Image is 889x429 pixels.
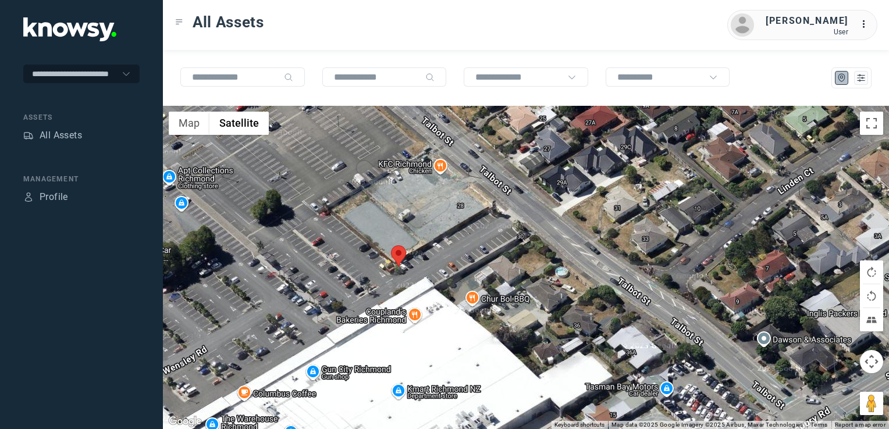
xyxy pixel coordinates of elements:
span: Map data ©2025 Google Imagery ©2025 Airbus, Maxar Technologies [611,421,803,428]
img: Application Logo [23,17,116,41]
div: All Assets [40,128,82,142]
button: Rotate map counterclockwise [860,284,883,308]
button: Toggle fullscreen view [860,112,883,135]
div: [PERSON_NAME] [766,14,848,28]
div: Map [837,73,847,83]
button: Show satellite imagery [209,112,269,135]
img: avatar.png [731,13,754,37]
div: Toggle Menu [175,18,183,26]
tspan: ... [860,20,872,28]
button: Rotate map clockwise [860,260,883,284]
div: Assets [23,130,34,141]
div: Search [425,73,435,82]
div: Search [284,73,293,82]
a: ProfileProfile [23,190,68,204]
button: Keyboard shortcuts [554,421,604,429]
div: : [860,17,874,33]
a: Report a map error [835,421,886,428]
div: Assets [23,112,140,123]
button: Tilt map [860,308,883,331]
div: : [860,17,874,31]
button: Map camera controls [860,350,883,373]
a: Terms (opens in new tab) [810,421,828,428]
button: Drag Pegman onto the map to open Street View [860,392,883,415]
img: Google [166,414,204,429]
div: Profile [23,192,34,202]
a: AssetsAll Assets [23,128,82,142]
span: All Assets [193,12,264,33]
a: Open this area in Google Maps (opens a new window) [166,414,204,429]
div: Management [23,174,140,184]
button: Show street map [169,112,209,135]
div: User [766,28,848,36]
div: Profile [40,190,68,204]
div: List [856,73,866,83]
